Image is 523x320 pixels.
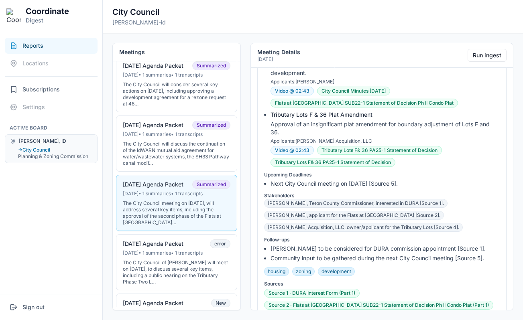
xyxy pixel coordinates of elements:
span: development [318,267,355,276]
button: Planning & Zoning Commission [18,153,92,160]
li: Next City Council meeting on [DATE] [Source 5]. [271,180,500,188]
img: Coordinate [6,8,21,23]
button: Source 1 · DURA Interest Form (Part 1) [264,289,360,298]
span: [PERSON_NAME], ID [19,138,66,144]
button: [DATE] Agenda PacketSummarized[DATE]• 1 summaries• 1 transcriptsThe City Council meeting on [DATE... [116,175,237,231]
span: New [211,299,230,308]
span: zoning [292,267,315,276]
h2: City Council [112,6,166,18]
span: Summarized [192,121,230,130]
div: Approval of the second phase of the Flats at [GEOGRAPHIC_DATA] condominium development. [271,61,500,77]
a: Tributary Lots F& 36 PA25-1 Statement of Decision [271,158,395,167]
p: Upcoming Deadlines [264,172,500,178]
span: [PERSON_NAME], applicant for the Flats at [GEOGRAPHIC_DATA] [Source 2]. [264,211,444,220]
p: Stakeholders [264,192,500,199]
button: Subscriptions [5,81,98,97]
div: The City Council meeting on [DATE], will address several key items, including the approval of the... [123,200,230,226]
span: [PERSON_NAME] Acquisition, LLC, owner/applicant for the Tributary Lots [Source 4]. [264,223,463,232]
div: The City Council will consider several key actions on [DATE], including approving a development a... [123,81,230,107]
li: [PERSON_NAME] to be considered for DURA commission appointment [Source 1]. [271,245,500,253]
button: Video @ 02:43 [271,146,314,155]
h2: Meeting Details [257,48,300,56]
div: [DATE] • 1 summaries • 1 transcripts [123,190,230,197]
button: [DATE] Agenda PacketSummarized[DATE]• 1 summaries• 1 transcriptsThe City Council will consider se... [116,56,237,112]
div: [DATE] Agenda Packet [123,300,183,307]
p: [PERSON_NAME]-id [112,18,166,26]
p: Follow-ups [264,237,500,243]
a: City Council Minutes [DATE] [317,87,390,95]
p: Sources [264,281,500,287]
div: Applicants: [PERSON_NAME] Acquisition, LLC [271,138,500,144]
div: Tributary Lots F & 36 Plat Amendment [271,111,500,119]
button: [DATE] Agenda Packeterror[DATE]• 1 summaries• 1 transcriptsThe City Council of [PERSON_NAME] will... [116,234,237,290]
div: [DATE] Agenda Packet [123,240,183,247]
h2: Active Board [5,125,98,131]
button: Run ingest [468,49,507,62]
span: [PERSON_NAME], Teton County Commissioner, interested in DURA [Source 1]. [264,199,448,208]
li: Community input to be gathered during the next City Council meeting [Source 5]. [271,254,500,262]
div: [DATE] Agenda Packet [123,181,183,188]
span: Subscriptions [22,85,60,93]
span: Summarized [192,61,230,70]
h2: Meetings [119,48,234,56]
a: Flats at [GEOGRAPHIC_DATA] SUB22-1 Statement of Decision Ph II Condo Plat [271,99,458,107]
button: Sign out [5,299,98,315]
button: Reports [5,38,98,54]
div: The City Council of [PERSON_NAME] will meet on [DATE], to discuss several key items, including a ... [123,259,230,285]
span: housing [264,267,289,276]
button: [DATE] Agenda PacketSummarized[DATE]• 1 summaries• 1 transcriptsThe City Council will discuss the... [116,115,237,172]
div: Approval of an insignificant plat amendment for boundary adjustment of Lots F and 36. [271,120,500,136]
div: [DATE] • 1 summaries • 1 transcripts [123,72,230,78]
button: Locations [5,55,98,71]
div: [DATE] Agenda Packet [123,62,183,69]
button: Video @ 02:43 [271,87,314,95]
button: →City Council [18,147,92,153]
button: Settings [5,99,98,115]
span: Summarized [192,180,230,189]
span: Locations [22,59,49,67]
div: The City Council will discuss the continuation of the IdWARN mutual aid agreement for water/waste... [123,141,230,166]
div: [DATE] • 1 summaries • 1 transcripts [123,250,230,256]
p: Digest [26,16,69,24]
div: Applicants: [PERSON_NAME] [271,79,500,85]
span: Reports [22,42,43,50]
p: [DATE] [257,56,300,63]
div: [DATE] • 1 summaries • 1 transcripts [123,131,230,138]
button: Source 2 · Flats at [GEOGRAPHIC_DATA] SUB22-1 Statement of Decision Ph II Condo Plat (Part 1) [264,301,493,310]
h1: Coordinate [26,6,69,16]
span: Settings [22,103,45,111]
span: error [210,239,230,248]
div: [DATE] Agenda Packet [123,122,183,129]
a: Tributary Lots F& 36 PA25-1 Statement of Decision [317,146,442,155]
